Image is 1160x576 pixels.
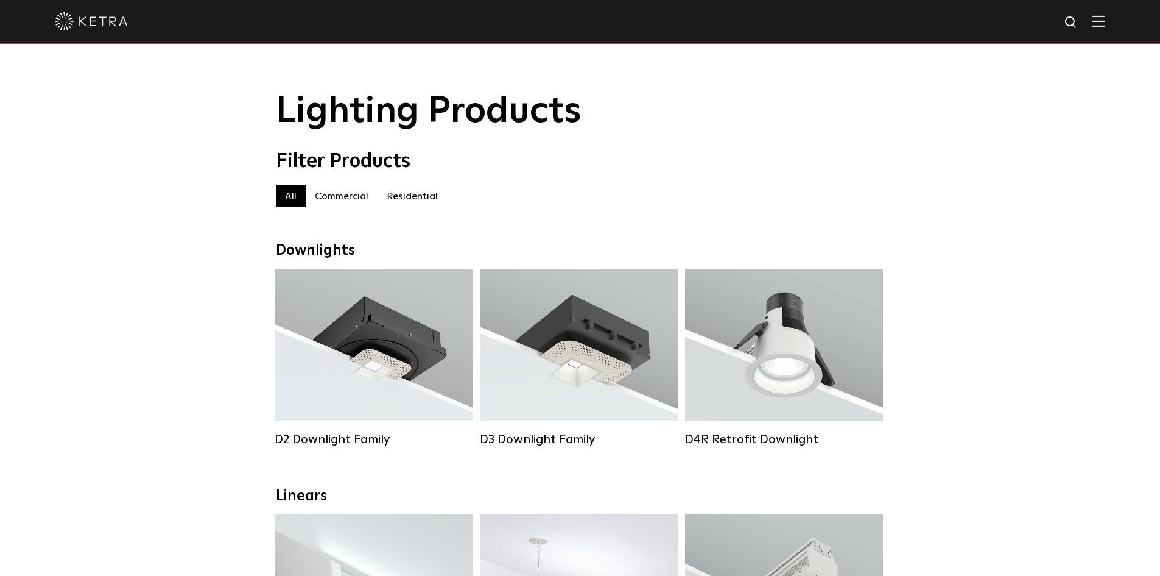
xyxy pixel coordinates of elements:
[1092,15,1105,27] img: Hamburger%20Nav.svg
[480,269,678,447] a: D3 Downlight Family Lumen Output:700 / 900 / 1100Colors:White / Black / Silver / Bronze / Paintab...
[276,93,582,130] span: Lighting Products
[685,269,883,447] a: D4R Retrofit Downlight Lumen Output:800Colors:White / BlackBeam Angles:15° / 25° / 40° / 60°Watta...
[276,488,885,505] div: Linears
[685,432,883,447] div: D4R Retrofit Downlight
[276,242,885,260] div: Downlights
[1064,15,1079,30] img: search icon
[276,150,885,173] div: Filter Products
[276,185,306,207] label: All
[306,185,378,207] label: Commercial
[480,432,678,447] div: D3 Downlight Family
[55,12,128,30] img: ketra-logo-2019-white
[275,432,473,447] div: D2 Downlight Family
[275,269,473,447] a: D2 Downlight Family Lumen Output:1200Colors:White / Black / Gloss Black / Silver / Bronze / Silve...
[378,185,447,207] label: Residential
